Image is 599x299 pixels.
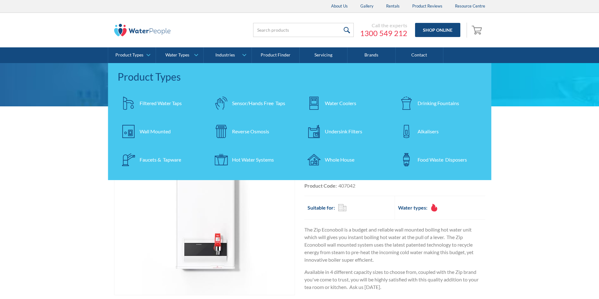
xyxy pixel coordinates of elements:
[492,200,599,275] iframe: podium webchat widget prompt
[232,156,274,163] div: Hot Water Systems
[252,47,300,63] a: Product Finder
[303,149,389,171] a: Whole House
[325,99,356,107] div: Water Coolers
[470,23,485,38] a: Open empty cart
[418,128,439,135] div: Alkalisers
[140,128,171,135] div: Wall Mounted
[396,92,482,114] a: Drinking Fountains
[156,47,203,63] a: Water Types
[210,120,297,142] a: Reverse Osmosis
[300,47,347,63] a: Servicing
[118,120,204,142] a: Wall Mounted
[118,149,204,171] a: Faucets & Tapware
[142,143,267,295] img: Zip Econoboil On Wall Boiler 7.5 Litre White
[108,47,156,63] a: Product Types
[140,99,182,107] div: Filtered Water Taps
[304,226,485,264] p: The Zip Econoboil is a budget and reliable wall mounted boiling hot water unit which will gives y...
[325,156,354,163] div: Whole House
[210,149,297,171] a: Hot Water Systems
[418,156,467,163] div: Food Waste Disposers
[165,52,189,58] div: Water Types
[418,99,459,107] div: Drinking Fountains
[118,69,482,84] div: Product Types
[308,204,335,211] h2: Suitable for:
[536,268,599,299] iframe: podium webchat widget bubble
[232,99,285,107] div: Sensor/Hands Free Taps
[396,149,482,171] a: Food Waste Disposers
[115,52,143,58] div: Product Types
[114,24,171,36] img: The Water People
[415,23,460,37] a: Shop Online
[210,92,297,114] a: Sensor/Hands Free Taps
[204,47,251,63] a: Industries
[118,92,204,114] a: Filtered Water Taps
[140,156,181,163] div: Faucets & Tapware
[360,29,407,38] a: 1300 549 212
[108,63,491,180] nav: Product Types
[303,120,389,142] a: Undersink Filters
[303,92,389,114] a: Water Coolers
[347,47,395,63] a: Brands
[472,25,484,35] img: shopping cart
[396,47,443,63] a: Contact
[304,268,485,291] p: Available in 4 different capacity sizes to choose from, coupled with the Zip brand you've come to...
[215,52,235,58] div: Industries
[232,128,269,135] div: Reverse Osmosis
[114,142,295,295] a: open lightbox
[398,204,427,211] h2: Water types:
[338,182,355,190] div: 407042
[304,183,337,189] strong: Product Code:
[396,120,482,142] a: Alkalisers
[325,128,362,135] div: Undersink Filters
[253,23,354,37] input: Search products
[360,22,407,29] div: Call the experts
